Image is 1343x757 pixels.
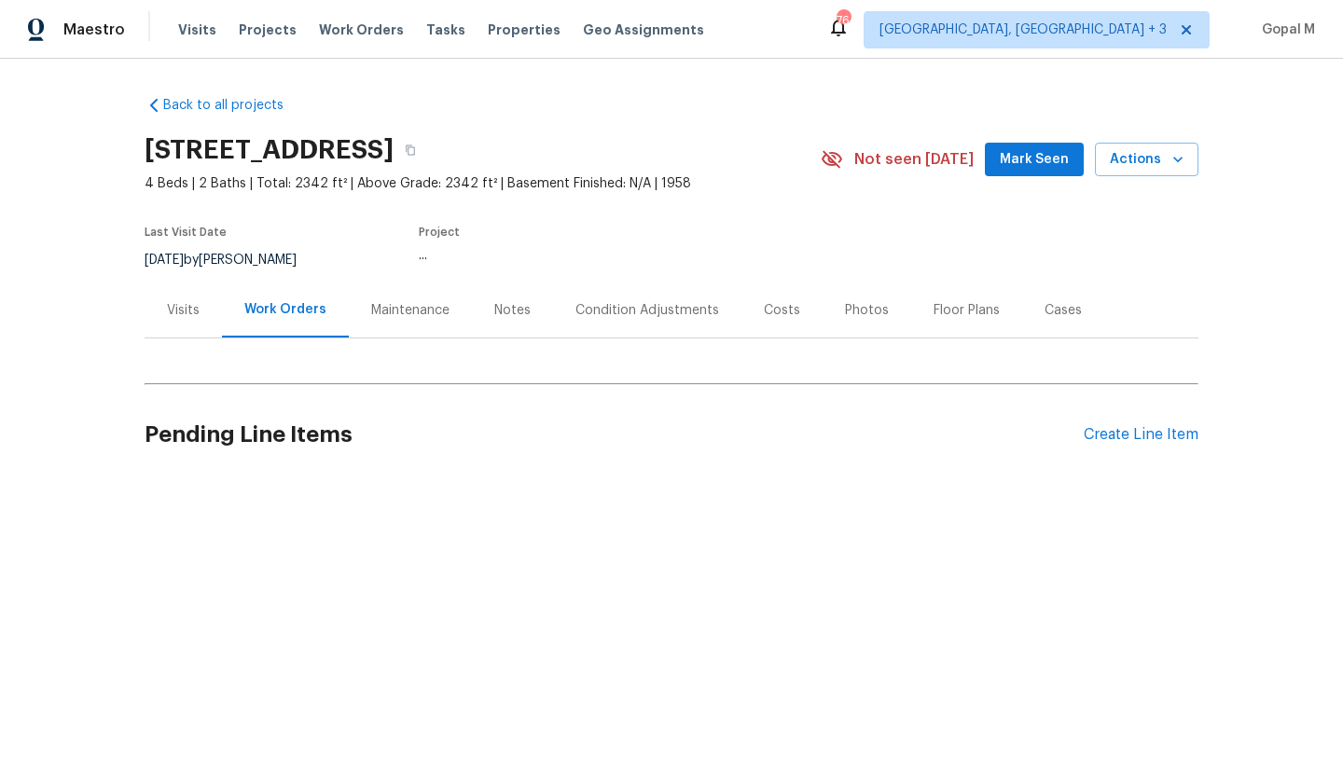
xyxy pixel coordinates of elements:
[244,300,326,319] div: Work Orders
[488,21,561,39] span: Properties
[394,133,427,167] button: Copy Address
[371,301,450,320] div: Maintenance
[239,21,297,39] span: Projects
[145,249,319,271] div: by [PERSON_NAME]
[145,254,184,267] span: [DATE]
[764,301,800,320] div: Costs
[837,11,850,30] div: 76
[985,143,1084,177] button: Mark Seen
[575,301,719,320] div: Condition Adjustments
[845,301,889,320] div: Photos
[178,21,216,39] span: Visits
[854,150,974,169] span: Not seen [DATE]
[419,227,460,238] span: Project
[63,21,125,39] span: Maestro
[419,249,777,262] div: ...
[1000,148,1069,172] span: Mark Seen
[1045,301,1082,320] div: Cases
[167,301,200,320] div: Visits
[1254,21,1315,39] span: Gopal M
[879,21,1167,39] span: [GEOGRAPHIC_DATA], [GEOGRAPHIC_DATA] + 3
[1095,143,1198,177] button: Actions
[145,174,821,193] span: 4 Beds | 2 Baths | Total: 2342 ft² | Above Grade: 2342 ft² | Basement Finished: N/A | 1958
[426,23,465,36] span: Tasks
[583,21,704,39] span: Geo Assignments
[494,301,531,320] div: Notes
[934,301,1000,320] div: Floor Plans
[1084,426,1198,444] div: Create Line Item
[145,227,227,238] span: Last Visit Date
[319,21,404,39] span: Work Orders
[145,392,1084,478] h2: Pending Line Items
[1110,148,1184,172] span: Actions
[145,96,324,115] a: Back to all projects
[145,141,394,159] h2: [STREET_ADDRESS]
